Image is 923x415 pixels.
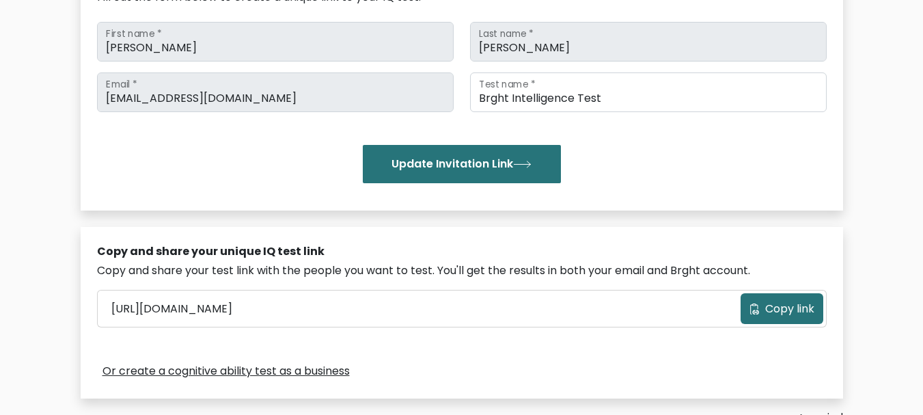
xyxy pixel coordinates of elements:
[102,363,350,379] a: Or create a cognitive ability test as a business
[765,301,814,317] span: Copy link
[470,22,827,62] input: Last name
[97,22,454,62] input: First name
[97,243,827,260] div: Copy and share your unique IQ test link
[97,263,827,279] div: Copy and share your test link with the people you want to test. You'll get the results in both yo...
[97,72,454,112] input: Email
[470,72,827,112] input: Test name
[741,293,823,324] button: Copy link
[363,145,561,183] button: Update Invitation Link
